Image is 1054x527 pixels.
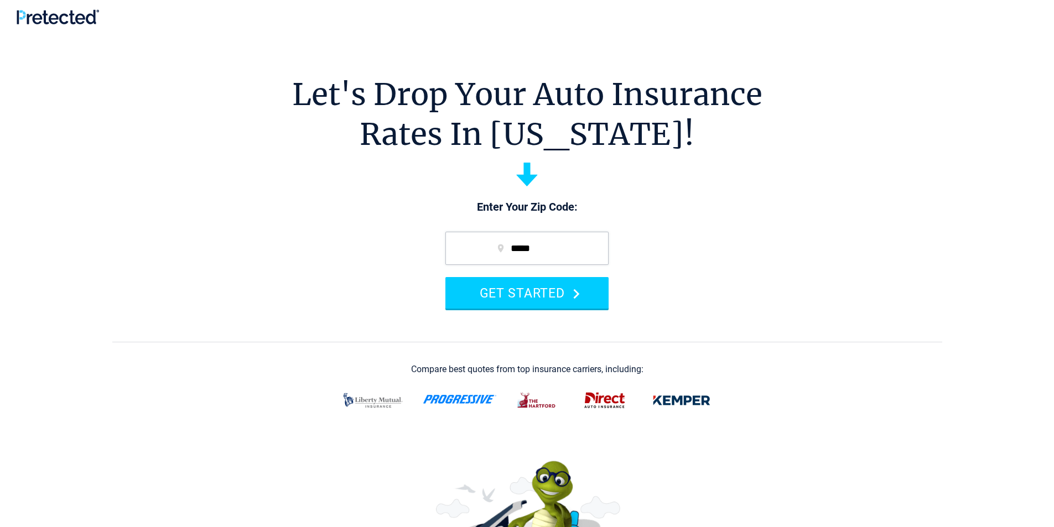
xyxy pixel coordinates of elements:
[645,386,718,415] img: kemper
[336,386,409,415] img: liberty
[292,75,762,154] h1: Let's Drop Your Auto Insurance Rates In [US_STATE]!
[411,364,643,374] div: Compare best quotes from top insurance carriers, including:
[578,386,632,415] img: direct
[423,395,497,404] img: progressive
[510,386,564,415] img: thehartford
[445,232,609,265] input: zip code
[17,9,99,24] img: Pretected Logo
[445,277,609,309] button: GET STARTED
[434,200,620,215] p: Enter Your Zip Code:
